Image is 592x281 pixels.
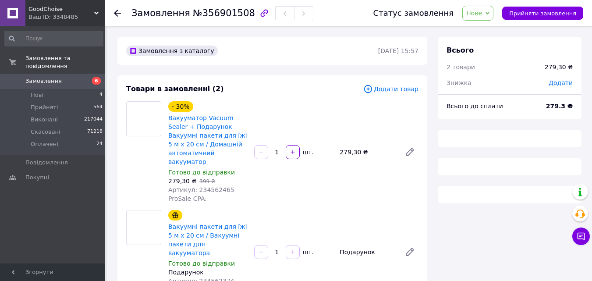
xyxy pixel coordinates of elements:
[92,77,101,85] span: 6
[509,10,576,17] span: Прийняти замовлення
[131,8,190,18] span: Замовлення
[336,246,397,258] div: Подарунок
[168,223,247,256] a: Вакуумні пакети для їжі 5 м х 20 см / Вакуумні пакети для вакууматора
[193,8,255,18] span: №356901508
[168,114,247,165] a: Вакууматор Vacuum Sealer + Подарунок Вакуумні пакети для їжі 5 м х 20 см / Домашній автоматичний ...
[25,159,68,167] span: Повідомлення
[301,148,315,157] div: шт.
[502,7,583,20] button: Прийняти замовлення
[447,64,475,71] span: 2 товари
[549,79,573,86] span: Додати
[572,228,590,245] button: Чат з покупцем
[126,46,218,56] div: Замовлення з каталогу
[96,140,103,148] span: 24
[31,103,58,111] span: Прийняті
[168,169,235,176] span: Готово до відправки
[28,5,94,13] span: GoodChoise
[28,13,105,21] div: Ваш ID: 3348485
[336,146,397,158] div: 279,30 ₴
[447,103,503,110] span: Всього до сплати
[84,116,103,124] span: 217044
[447,79,471,86] span: Знижка
[378,47,418,54] time: [DATE] 15:57
[114,9,121,18] div: Повернутися назад
[31,128,60,136] span: Скасовані
[25,54,105,70] span: Замовлення та повідомлення
[168,260,235,267] span: Готово до відправки
[25,77,62,85] span: Замовлення
[546,103,573,110] b: 279.3 ₴
[199,178,215,185] span: 399 ₴
[401,243,418,261] a: Редагувати
[31,140,58,148] span: Оплачені
[373,9,454,18] div: Статус замовлення
[168,186,234,193] span: Артикул: 234562465
[447,46,474,54] span: Всього
[87,128,103,136] span: 71218
[545,63,573,71] div: 279,30 ₴
[168,178,196,185] span: 279,30 ₴
[363,84,418,94] span: Додати товар
[301,248,315,256] div: шт.
[466,10,482,17] span: Нове
[168,268,247,277] div: Подарунок
[31,91,43,99] span: Нові
[93,103,103,111] span: 564
[168,195,207,202] span: ProSale CPA:
[168,101,193,112] div: - 30%
[99,91,103,99] span: 4
[401,143,418,161] a: Редагувати
[126,85,224,93] span: Товари в замовленні (2)
[31,116,58,124] span: Виконані
[25,174,49,181] span: Покупці
[4,31,103,46] input: Пошук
